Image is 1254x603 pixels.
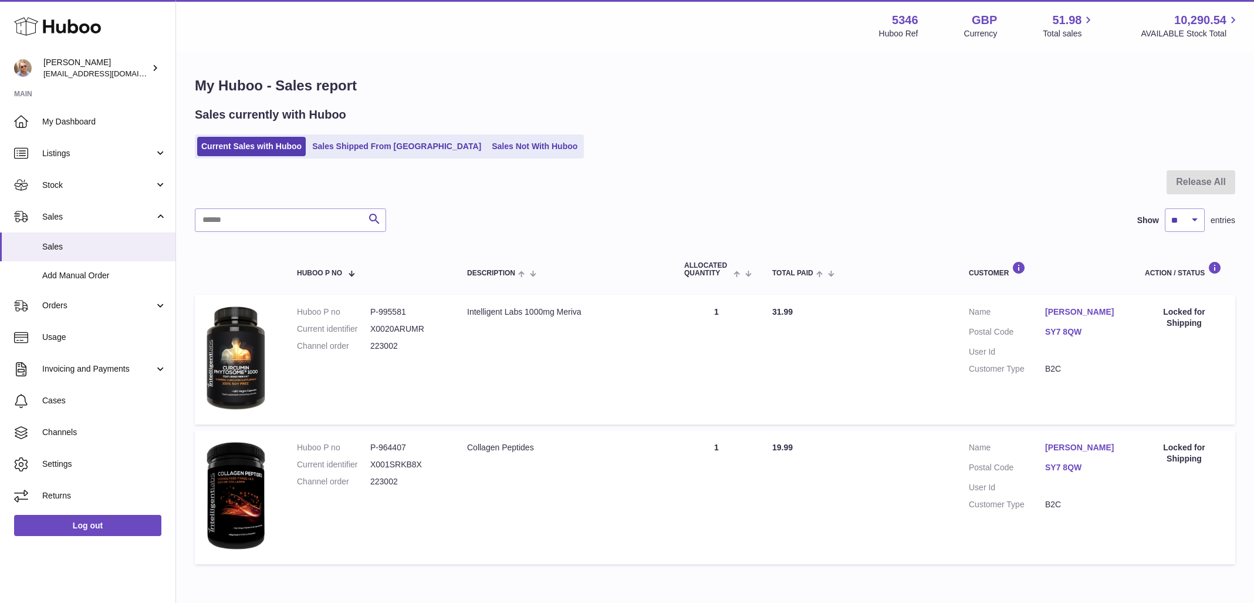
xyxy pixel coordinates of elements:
div: Customer [969,261,1121,277]
strong: GBP [972,12,997,28]
td: 1 [672,430,760,564]
span: Cases [42,395,167,406]
dd: 223002 [370,476,444,487]
dt: Current identifier [297,324,370,335]
a: SY7 8QW [1045,462,1121,473]
a: Current Sales with Huboo [197,137,306,156]
span: 51.98 [1052,12,1081,28]
dt: Customer Type [969,363,1045,375]
td: 1 [672,295,760,425]
dd: P-995581 [370,306,444,318]
div: Locked for Shipping [1145,442,1223,464]
label: Show [1137,215,1159,226]
span: Add Manual Order [42,270,167,281]
dt: Channel order [297,476,370,487]
span: Huboo P no [297,270,342,277]
span: Orders [42,300,154,311]
h2: Sales currently with Huboo [195,107,346,123]
dd: P-964407 [370,442,444,453]
a: [PERSON_NAME] [1045,442,1121,453]
dt: Name [969,442,1045,456]
span: 31.99 [772,307,793,316]
span: Stock [42,180,154,191]
span: Usage [42,332,167,343]
div: [PERSON_NAME] [43,57,149,79]
dt: Name [969,306,1045,321]
dd: X001SRKB8X [370,459,444,470]
a: Sales Not With Huboo [488,137,582,156]
div: Action / Status [1145,261,1223,277]
dt: Huboo P no [297,306,370,318]
a: 10,290.54 AVAILABLE Stock Total [1141,12,1240,39]
span: ALLOCATED Quantity [684,262,731,277]
span: Total sales [1043,28,1095,39]
span: Invoicing and Payments [42,363,154,375]
div: Huboo Ref [879,28,918,39]
img: 1720195963.jpg [207,306,265,410]
strong: 5346 [892,12,918,28]
a: Log out [14,515,161,536]
img: 53461718595537.jpg [207,442,265,550]
span: My Dashboard [42,116,167,127]
dd: B2C [1045,363,1121,375]
div: Currency [964,28,998,39]
span: Listings [42,148,154,159]
span: Channels [42,427,167,438]
span: [EMAIL_ADDRESS][DOMAIN_NAME] [43,69,173,78]
h1: My Huboo - Sales report [195,76,1235,95]
dt: Huboo P no [297,442,370,453]
div: Intelligent Labs 1000mg Meriva [467,306,661,318]
span: AVAILABLE Stock Total [1141,28,1240,39]
dt: User Id [969,346,1045,358]
dd: 223002 [370,341,444,352]
img: support@radoneltd.co.uk [14,59,32,77]
span: 10,290.54 [1174,12,1226,28]
span: Description [467,270,515,277]
dt: Postal Code [969,326,1045,341]
dt: Channel order [297,341,370,352]
a: Sales Shipped From [GEOGRAPHIC_DATA] [308,137,485,156]
span: Total paid [772,270,813,277]
span: Returns [42,490,167,501]
a: 51.98 Total sales [1043,12,1095,39]
dt: Current identifier [297,459,370,470]
span: Sales [42,241,167,252]
a: SY7 8QW [1045,326,1121,338]
dd: B2C [1045,499,1121,510]
div: Collagen Peptides [467,442,661,453]
a: [PERSON_NAME] [1045,306,1121,318]
div: Locked for Shipping [1145,306,1223,329]
dt: Postal Code [969,462,1045,476]
span: Sales [42,211,154,223]
dd: X0020ARUMR [370,324,444,335]
span: entries [1211,215,1235,226]
span: Settings [42,459,167,470]
span: 19.99 [772,443,793,452]
dt: Customer Type [969,499,1045,510]
dt: User Id [969,482,1045,493]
